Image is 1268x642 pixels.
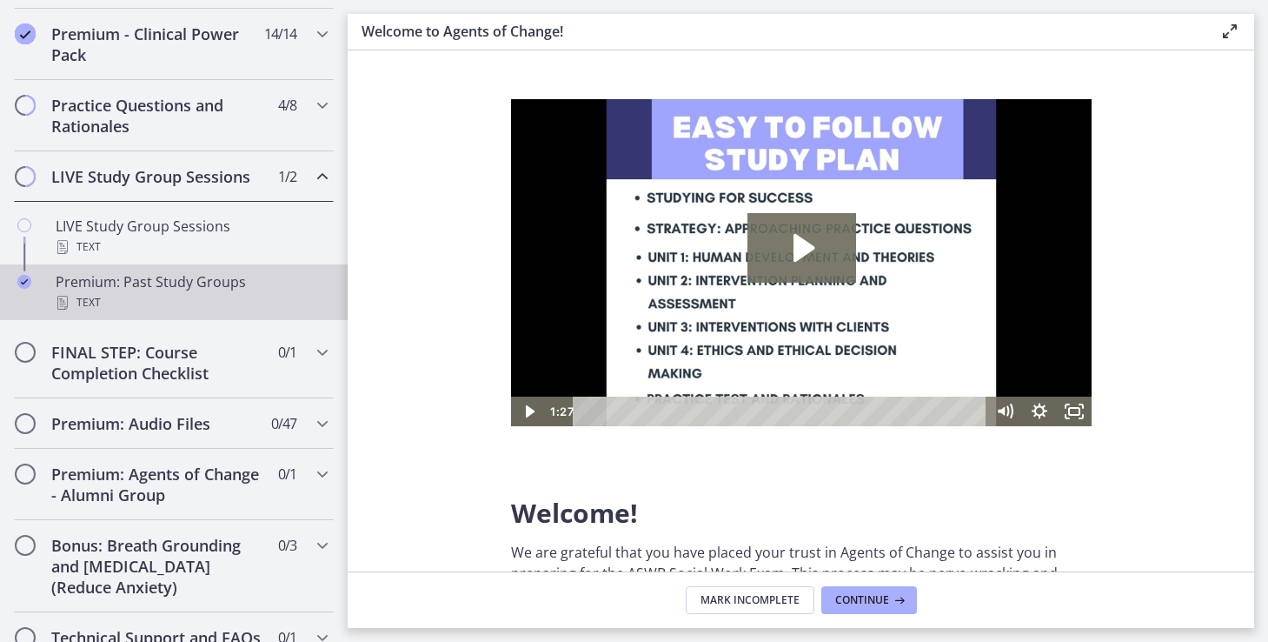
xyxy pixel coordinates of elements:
div: Playbar [75,298,468,327]
h2: Bonus: Breath Grounding and [MEDICAL_DATA] (Reduce Anxiety) [51,535,263,598]
button: Mute [476,298,511,327]
div: Premium: Past Study Groups [56,271,327,313]
i: Completed [15,23,36,44]
div: Text [56,292,327,313]
h2: Premium: Audio Files [51,413,263,434]
span: 0 / 1 [278,464,296,485]
i: Completed [17,275,31,289]
div: LIVE Study Group Sessions [56,216,327,257]
h2: Premium - Clinical Power Pack [51,23,263,65]
p: We are grateful that you have placed your trust in Agents of Change to assist you in preparing fo... [511,542,1092,605]
h2: Practice Questions and Rationales [51,95,263,137]
span: 0 / 3 [278,535,296,556]
span: Welcome! [511,495,638,531]
button: Fullscreen [546,298,581,327]
div: Text [56,237,327,257]
button: Mark Incomplete [686,586,814,614]
h2: Premium: Agents of Change - Alumni Group [51,464,263,505]
button: Show settings menu [511,298,546,327]
h3: Welcome to Agents of Change! [362,21,1192,42]
span: 4 / 8 [278,95,296,116]
button: Continue [821,586,917,614]
h2: FINAL STEP: Course Completion Checklist [51,342,263,384]
span: Mark Incomplete [700,593,800,607]
span: 0 / 47 [271,413,296,434]
span: 0 / 1 [278,342,296,363]
span: Continue [835,593,889,607]
span: 1 / 2 [278,166,296,187]
span: 14 / 14 [264,23,296,44]
h2: LIVE Study Group Sessions [51,166,263,187]
button: Play Video: c1o6hcmjueu5qasqsu00.mp4 [236,114,345,184]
